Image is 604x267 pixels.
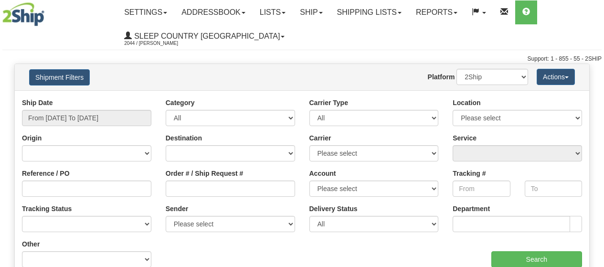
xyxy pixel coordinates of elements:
button: Actions [537,69,575,85]
a: Addressbook [174,0,253,24]
div: Support: 1 - 855 - 55 - 2SHIP [2,55,602,63]
label: Carrier [309,133,331,143]
label: Ship Date [22,98,53,107]
a: Settings [117,0,174,24]
iframe: chat widget [582,85,603,182]
label: Platform [428,72,455,82]
label: Tracking # [453,169,486,178]
label: Reference / PO [22,169,70,178]
button: Shipment Filters [29,69,90,85]
label: Order # / Ship Request # [166,169,244,178]
label: Other [22,239,40,249]
span: 2044 / [PERSON_NAME] [124,39,196,48]
label: Sender [166,204,188,214]
label: Carrier Type [309,98,348,107]
a: Lists [253,0,293,24]
label: Department [453,204,490,214]
a: Ship [293,0,329,24]
label: Location [453,98,480,107]
label: Category [166,98,195,107]
img: logo2044.jpg [2,2,44,26]
label: Origin [22,133,42,143]
input: From [453,181,510,197]
a: Sleep Country [GEOGRAPHIC_DATA] 2044 / [PERSON_NAME] [117,24,292,48]
input: To [525,181,582,197]
label: Service [453,133,477,143]
label: Account [309,169,336,178]
a: Reports [409,0,465,24]
a: Shipping lists [330,0,409,24]
label: Delivery Status [309,204,358,214]
label: Destination [166,133,202,143]
span: Sleep Country [GEOGRAPHIC_DATA] [132,32,280,40]
label: Tracking Status [22,204,72,214]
